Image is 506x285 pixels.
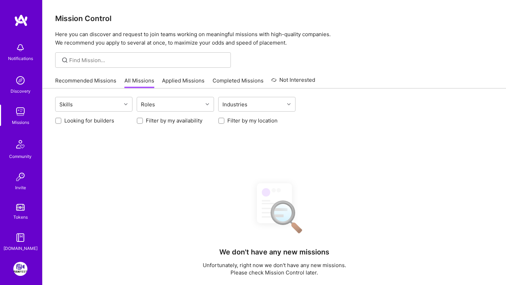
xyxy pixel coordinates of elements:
div: [DOMAIN_NAME] [4,245,38,252]
input: Find Mission... [69,57,226,64]
img: guide book [13,231,27,245]
img: discovery [13,73,27,87]
a: All Missions [124,77,154,88]
p: Unfortunately, right now we don't have any new missions. [203,261,346,269]
p: Please check Mission Control later. [203,269,346,276]
h4: We don't have any new missions [219,248,329,256]
div: Skills [58,99,74,110]
a: Recommended Missions [55,77,116,88]
i: icon SearchGrey [61,56,69,64]
img: tokens [16,204,25,211]
h3: Mission Control [55,14,493,23]
div: Invite [15,184,26,191]
label: Filter by my location [227,117,278,124]
label: Filter by my availability [146,117,202,124]
img: FanFest: Media Engagement Platform [13,262,27,276]
i: icon Chevron [206,102,209,106]
div: Community [9,153,32,160]
div: Roles [139,99,157,110]
a: FanFest: Media Engagement Platform [12,262,29,276]
img: Community [12,136,29,153]
a: Not Interested [271,76,315,88]
img: bell [13,41,27,55]
label: Looking for builders [64,117,114,124]
div: Notifications [8,55,33,62]
div: Tokens [13,213,28,221]
a: Applied Missions [162,77,205,88]
div: Industries [221,99,249,110]
i: icon Chevron [124,102,128,106]
a: Completed Missions [213,77,264,88]
div: Missions [12,119,29,126]
img: Invite [13,170,27,184]
div: Discovery [11,87,31,95]
img: teamwork [13,105,27,119]
p: Here you can discover and request to join teams working on meaningful missions with high-quality ... [55,30,493,47]
img: logo [14,14,28,27]
img: No Results [245,177,304,238]
i: icon Chevron [287,102,291,106]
